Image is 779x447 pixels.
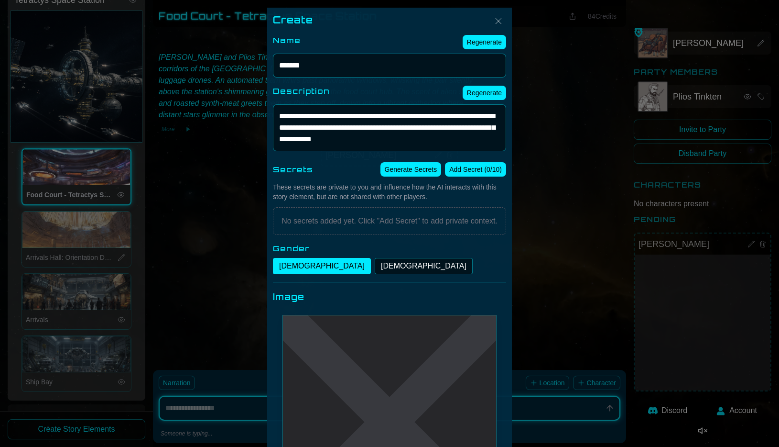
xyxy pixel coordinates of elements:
div: No secrets added yet. Click "Add Secret" to add private context. [273,207,506,235]
label: Gender [273,243,506,254]
div: Image [273,290,506,303]
button: [DEMOGRAPHIC_DATA] [273,258,371,274]
button: [DEMOGRAPHIC_DATA] [375,258,473,274]
label: Name [273,34,301,46]
button: Add Secret (0/10) [445,162,506,177]
div: Create [273,13,506,27]
label: Secrets [273,164,313,175]
button: Regenerate [463,86,506,100]
div: These secrets are private to you and influence how the AI interacts with this story element, but ... [273,182,506,201]
button: Regenerate [463,35,506,49]
label: Description [273,85,330,97]
button: Generate Secrets [380,162,442,177]
img: Close [493,15,504,27]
